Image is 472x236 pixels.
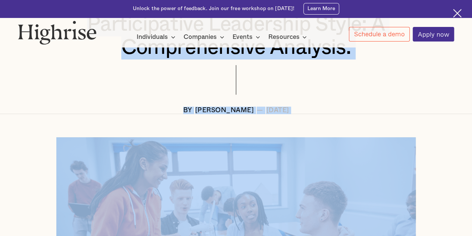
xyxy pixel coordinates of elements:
[257,107,263,114] div: —
[413,27,454,42] a: Apply now
[183,107,192,114] div: BY
[453,9,462,18] img: Cross icon
[195,107,254,114] div: [PERSON_NAME]
[184,33,226,42] div: Companies
[184,33,217,42] div: Companies
[232,33,253,42] div: Events
[137,33,168,42] div: Individuals
[266,107,289,114] div: [DATE]
[268,33,299,42] div: Resources
[133,5,295,12] div: Unlock the power of feedback. Join our free workshop on [DATE]!
[137,33,178,42] div: Individuals
[268,33,309,42] div: Resources
[232,33,262,42] div: Events
[349,27,410,42] a: Schedule a demo
[303,3,340,15] a: Learn More
[18,21,97,45] img: Highrise logo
